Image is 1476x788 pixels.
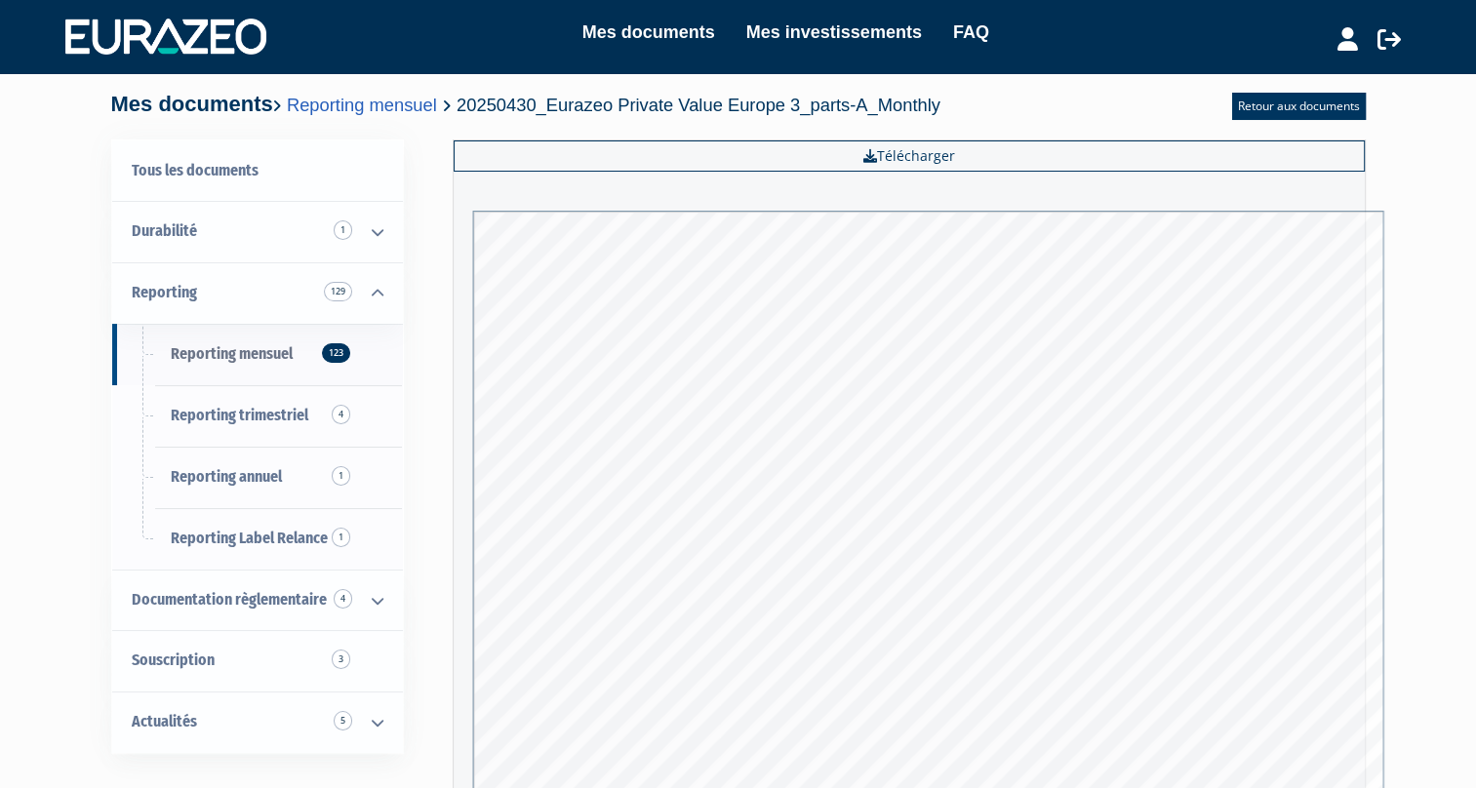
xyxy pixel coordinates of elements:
[112,508,403,570] a: Reporting Label Relance1
[65,19,266,54] img: 1732889491-logotype_eurazeo_blanc_rvb.png
[132,221,197,240] span: Durabilité
[112,385,403,447] a: Reporting trimestriel4
[112,630,403,691] a: Souscription3
[334,711,352,730] span: 5
[132,650,215,669] span: Souscription
[132,712,197,730] span: Actualités
[332,405,350,424] span: 4
[112,140,403,202] a: Tous les documents
[334,220,352,240] span: 1
[112,324,403,385] a: Reporting mensuel123
[746,19,922,46] a: Mes investissements
[324,282,352,301] span: 129
[457,95,940,115] span: 20250430_Eurazeo Private Value Europe 3_parts-A_Monthly
[334,589,352,609] span: 4
[582,19,715,46] a: Mes documents
[322,343,350,363] span: 123
[454,140,1365,172] a: Télécharger
[171,406,308,424] span: Reporting trimestriel
[132,590,327,609] span: Documentation règlementaire
[111,93,940,116] h4: Mes documents
[112,262,403,324] a: Reporting 129
[112,691,403,753] a: Actualités 5
[332,466,350,486] span: 1
[1232,93,1366,120] a: Retour aux documents
[287,95,437,115] a: Reporting mensuel
[112,201,403,262] a: Durabilité 1
[171,467,282,486] span: Reporting annuel
[332,650,350,669] span: 3
[332,528,350,547] span: 1
[112,447,403,508] a: Reporting annuel1
[132,283,197,301] span: Reporting
[171,529,328,547] span: Reporting Label Relance
[112,570,403,631] a: Documentation règlementaire 4
[953,19,989,46] a: FAQ
[171,344,293,363] span: Reporting mensuel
